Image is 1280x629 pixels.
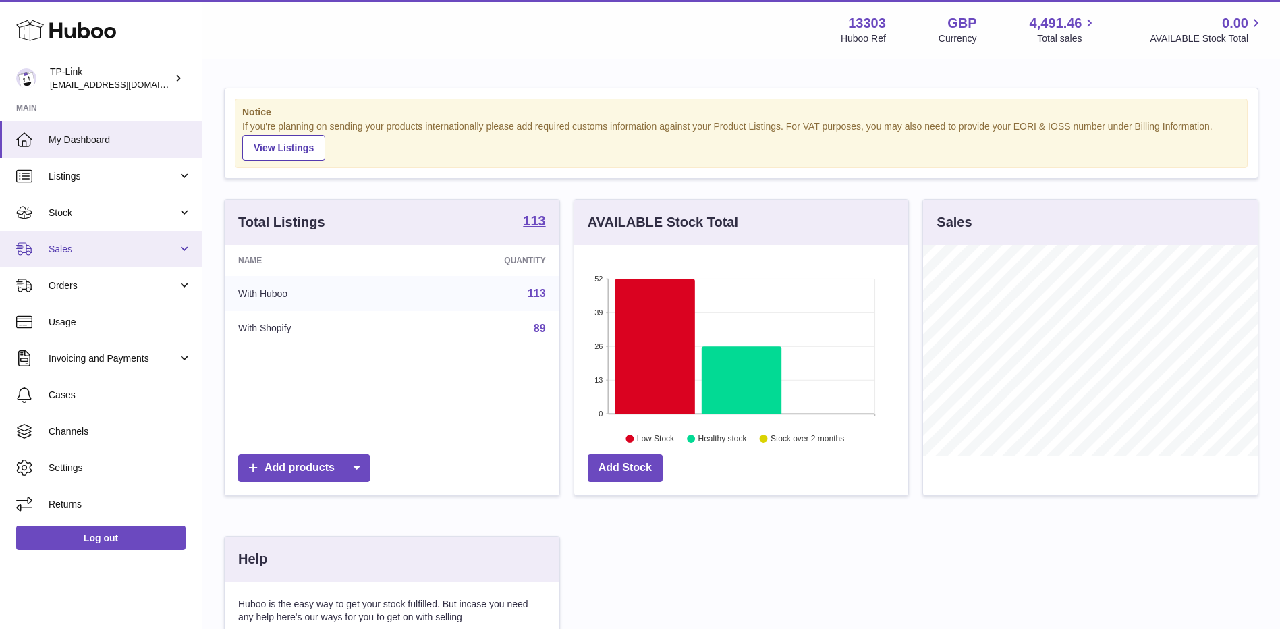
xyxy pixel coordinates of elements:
[698,434,747,443] text: Healthy stock
[49,279,177,292] span: Orders
[242,106,1240,119] strong: Notice
[1037,32,1097,45] span: Total sales
[523,214,545,230] a: 113
[841,32,886,45] div: Huboo Ref
[1030,14,1098,45] a: 4,491.46 Total sales
[599,410,603,418] text: 0
[50,65,171,91] div: TP-Link
[238,454,370,482] a: Add products
[49,498,192,511] span: Returns
[16,526,186,550] a: Log out
[49,316,192,329] span: Usage
[49,352,177,365] span: Invoicing and Payments
[534,323,546,334] a: 89
[771,434,844,443] text: Stock over 2 months
[238,598,546,624] p: Huboo is the easy way to get your stock fulfilled. But incase you need any help here's our ways f...
[242,120,1240,161] div: If you're planning on sending your products internationally please add required customs informati...
[242,135,325,161] a: View Listings
[238,550,267,568] h3: Help
[225,245,405,276] th: Name
[49,170,177,183] span: Listings
[225,276,405,311] td: With Huboo
[594,308,603,317] text: 39
[49,243,177,256] span: Sales
[594,342,603,350] text: 26
[848,14,886,32] strong: 13303
[49,207,177,219] span: Stock
[528,288,546,299] a: 113
[588,213,738,231] h3: AVAILABLE Stock Total
[594,376,603,384] text: 13
[50,79,198,90] span: [EMAIL_ADDRESS][DOMAIN_NAME]
[1222,14,1248,32] span: 0.00
[225,311,405,346] td: With Shopify
[1150,32,1264,45] span: AVAILABLE Stock Total
[49,462,192,474] span: Settings
[594,275,603,283] text: 52
[405,245,559,276] th: Quantity
[49,389,192,402] span: Cases
[523,214,545,227] strong: 113
[588,454,663,482] a: Add Stock
[1030,14,1082,32] span: 4,491.46
[238,213,325,231] h3: Total Listings
[49,425,192,438] span: Channels
[637,434,675,443] text: Low Stock
[49,134,192,146] span: My Dashboard
[16,68,36,88] img: gaby.chen@tp-link.com
[947,14,976,32] strong: GBP
[939,32,977,45] div: Currency
[937,213,972,231] h3: Sales
[1150,14,1264,45] a: 0.00 AVAILABLE Stock Total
